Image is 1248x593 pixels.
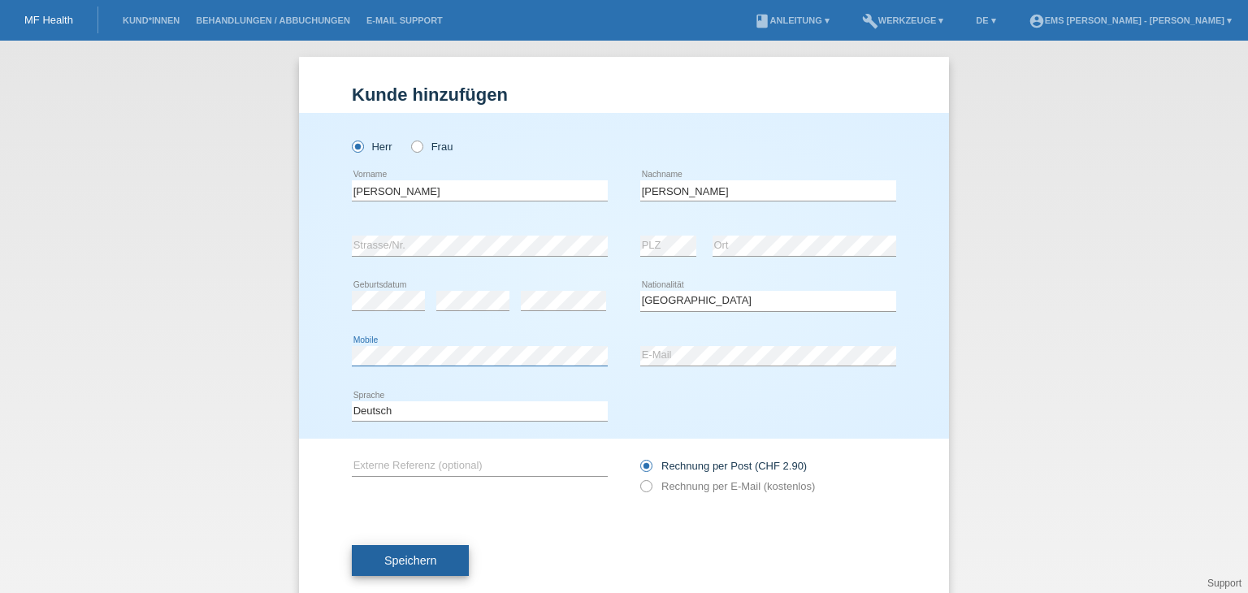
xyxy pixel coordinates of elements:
label: Rechnung per E-Mail (kostenlos) [640,480,815,492]
a: E-Mail Support [358,15,451,25]
span: Speichern [384,554,436,567]
a: buildWerkzeuge ▾ [854,15,952,25]
label: Rechnung per Post (CHF 2.90) [640,460,807,472]
a: MF Health [24,14,73,26]
i: account_circle [1029,13,1045,29]
input: Rechnung per Post (CHF 2.90) [640,460,651,480]
a: Kund*innen [115,15,188,25]
a: account_circleEMS [PERSON_NAME] - [PERSON_NAME] ▾ [1020,15,1240,25]
a: Support [1207,578,1241,589]
i: book [754,13,770,29]
a: bookAnleitung ▾ [746,15,838,25]
i: build [862,13,878,29]
h1: Kunde hinzufügen [352,84,896,105]
input: Rechnung per E-Mail (kostenlos) [640,480,651,500]
a: DE ▾ [968,15,1003,25]
label: Frau [411,141,453,153]
input: Herr [352,141,362,151]
label: Herr [352,141,392,153]
a: Behandlungen / Abbuchungen [188,15,358,25]
input: Frau [411,141,422,151]
button: Speichern [352,545,469,576]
